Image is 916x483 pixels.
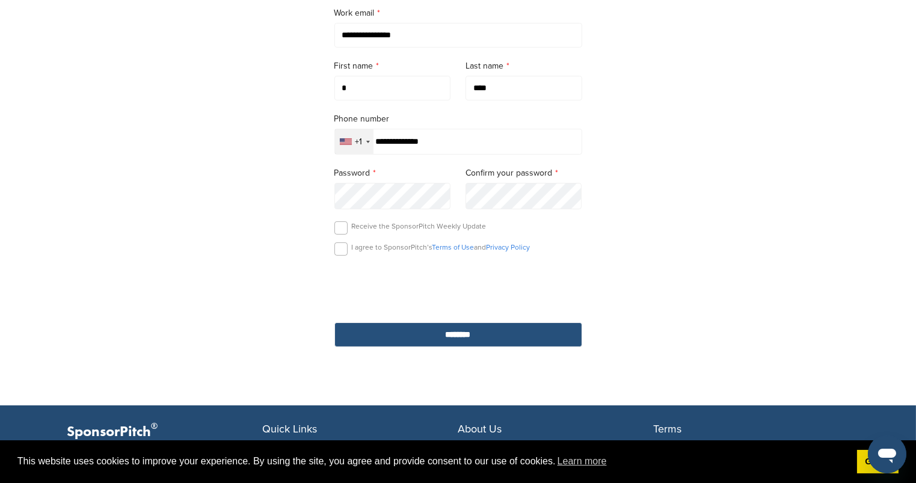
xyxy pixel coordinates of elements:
label: Last name [466,60,582,73]
div: Selected country [335,129,373,154]
label: First name [334,60,451,73]
span: This website uses cookies to improve your experience. By using the site, you agree and provide co... [17,452,847,470]
span: Quick Links [263,422,318,435]
a: Privacy Policy [487,243,530,251]
p: I agree to SponsorPitch’s and [352,242,530,252]
span: About Us [458,422,502,435]
p: SponsorPitch [67,423,263,441]
label: Password [334,167,451,180]
div: +1 [355,138,363,146]
a: learn more about cookies [556,452,609,470]
p: Receive the SponsorPitch Weekly Update [352,221,487,231]
label: Confirm your password [466,167,582,180]
label: Phone number [334,112,582,126]
a: dismiss cookie message [857,450,899,474]
span: Terms [654,422,682,435]
iframe: Button to launch messaging window [868,435,906,473]
label: Work email [334,7,582,20]
span: ® [152,419,158,434]
iframe: reCAPTCHA [390,269,527,305]
a: Terms of Use [432,243,475,251]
